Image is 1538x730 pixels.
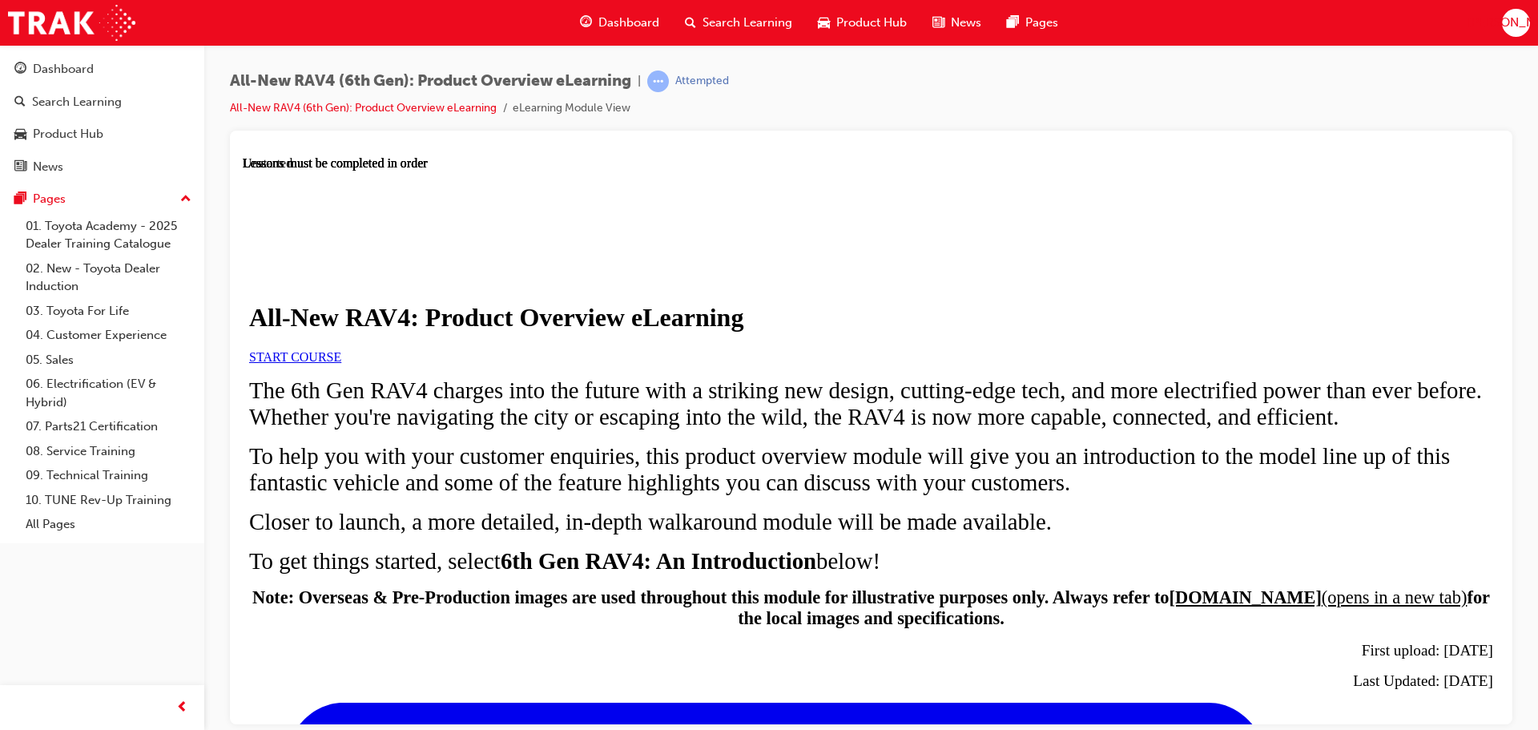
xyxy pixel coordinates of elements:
[580,13,592,33] span: guage-icon
[14,63,26,77] span: guage-icon
[805,6,920,39] a: car-iconProduct Hub
[33,60,94,79] div: Dashboard
[513,99,630,118] li: eLearning Module View
[14,160,26,175] span: news-icon
[6,87,198,117] a: Search Learning
[675,74,729,89] div: Attempted
[495,431,1247,472] strong: for the local images and specifications.
[6,194,99,208] a: START COURSE
[19,299,198,324] a: 03. Toyota For Life
[32,93,122,111] div: Search Learning
[951,14,981,32] span: News
[6,147,1250,176] h1: All-New RAV4: Product Overview eLearning
[19,372,198,414] a: 06. Electrification (EV & Hybrid)
[19,512,198,537] a: All Pages
[19,214,198,256] a: 01. Toyota Academy - 2025 Dealer Training Catalogue
[1502,9,1530,37] button: [PERSON_NAME]
[567,6,672,39] a: guage-iconDashboard
[927,431,1079,451] strong: [DOMAIN_NAME]
[598,14,659,32] span: Dashboard
[927,431,1225,451] a: [DOMAIN_NAME](opens in a new tab)
[19,439,198,464] a: 08. Service Training
[920,6,994,39] a: news-iconNews
[6,119,198,149] a: Product Hub
[230,101,497,115] a: All-New RAV4 (6th Gen): Product Overview eLearning
[6,54,198,84] a: Dashboard
[994,6,1071,39] a: pages-iconPages
[19,348,198,373] a: 05. Sales
[818,13,830,33] span: car-icon
[6,184,198,214] button: Pages
[836,14,907,32] span: Product Hub
[1119,486,1250,502] span: First upload: [DATE]
[19,414,198,439] a: 07. Parts21 Certification
[6,287,1207,339] span: To help you with your customer enquiries, this product overview module will give you an introduct...
[33,190,66,208] div: Pages
[932,13,944,33] span: news-icon
[33,158,63,176] div: News
[180,189,191,210] span: up-icon
[6,392,638,417] span: To get things started, select below!
[1025,14,1058,32] span: Pages
[19,488,198,513] a: 10. TUNE Rev-Up Training
[647,71,669,92] span: learningRecordVerb_ATTEMPT-icon
[6,51,198,184] button: DashboardSearch LearningProduct HubNews
[1079,431,1225,451] span: (opens in a new tab)
[10,431,927,451] strong: Note: Overseas & Pre-Production images are used throughout this module for illustrative purposes ...
[14,95,26,110] span: search-icon
[14,192,26,207] span: pages-icon
[6,353,809,378] span: Closer to launch, a more detailed, in-depth walkaround module will be made available.
[258,392,574,417] strong: 6th Gen RAV4: An Introduction
[1110,516,1250,533] span: Last Updated: [DATE]
[230,72,631,91] span: All-New RAV4 (6th Gen): Product Overview eLearning
[14,127,26,142] span: car-icon
[638,72,641,91] span: |
[19,256,198,299] a: 02. New - Toyota Dealer Induction
[703,14,792,32] span: Search Learning
[6,221,1239,273] span: The 6th Gen RAV4 charges into the future with a striking new design, cutting-edge tech, and more ...
[33,125,103,143] div: Product Hub
[176,698,188,718] span: prev-icon
[6,152,198,182] a: News
[19,463,198,488] a: 09. Technical Training
[1007,13,1019,33] span: pages-icon
[8,5,135,41] img: Trak
[19,323,198,348] a: 04. Customer Experience
[685,13,696,33] span: search-icon
[672,6,805,39] a: search-iconSearch Learning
